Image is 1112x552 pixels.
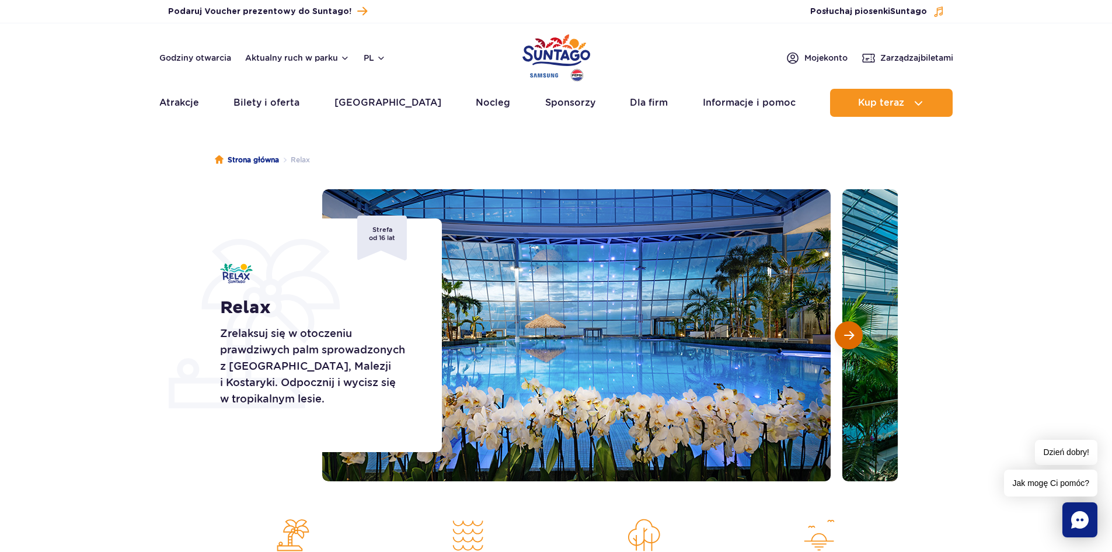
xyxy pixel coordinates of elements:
a: Dla firm [630,89,668,117]
button: Aktualny ruch w parku [245,53,350,63]
button: Kup teraz [830,89,953,117]
button: Posłuchaj piosenkiSuntago [810,6,944,18]
span: Kup teraz [858,98,904,108]
a: Sponsorzy [545,89,595,117]
li: Relax [279,154,310,166]
h1: Relax [220,297,416,318]
a: Mojekonto [786,51,848,65]
a: Zarządzajbiletami [862,51,953,65]
button: Następny slajd [835,321,863,349]
a: Park of Poland [522,29,590,83]
a: Informacje i pomoc [703,89,796,117]
p: Zrelaksuj się w otoczeniu prawdziwych palm sprowadzonych z [GEOGRAPHIC_DATA], Malezji i Kostaryki... [220,325,416,407]
span: Suntago [890,8,927,16]
a: Podaruj Voucher prezentowy do Suntago! [168,4,367,19]
span: Moje konto [804,52,848,64]
span: Posłuchaj piosenki [810,6,927,18]
button: pl [364,52,386,64]
a: Strona główna [215,154,279,166]
div: Chat [1062,502,1097,537]
span: Jak mogę Ci pomóc? [1004,470,1097,497]
a: Atrakcje [159,89,199,117]
span: Dzień dobry! [1035,440,1097,465]
span: Zarządzaj biletami [880,52,953,64]
a: Nocleg [476,89,510,117]
img: Relax [220,263,253,283]
a: [GEOGRAPHIC_DATA] [334,89,441,117]
a: Godziny otwarcia [159,52,231,64]
span: Podaruj Voucher prezentowy do Suntago! [168,6,351,18]
span: Strefa od 16 lat [357,216,407,261]
a: Bilety i oferta [233,89,299,117]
